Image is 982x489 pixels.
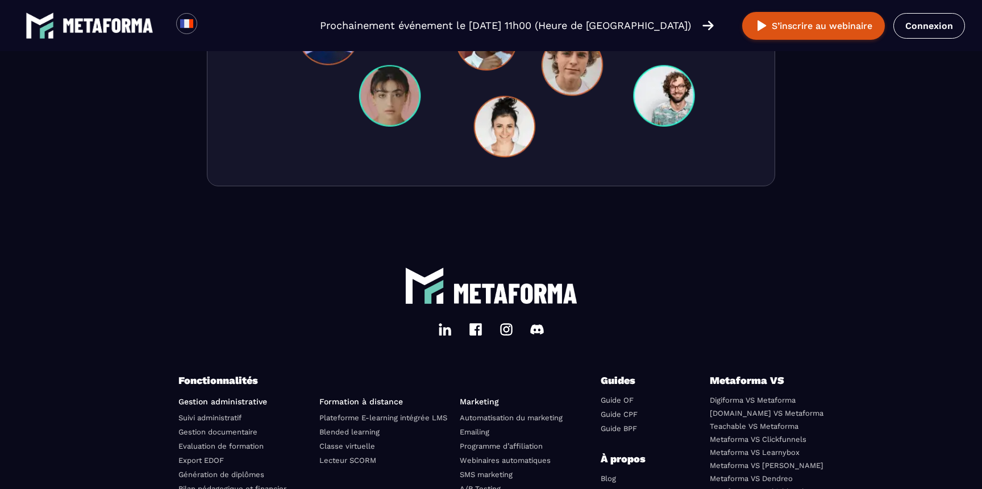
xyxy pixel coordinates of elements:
[710,373,804,388] p: Metaforma VS
[207,19,215,32] input: Search for option
[469,323,482,336] img: facebook
[319,442,375,450] a: Classe virtuelle
[601,373,669,388] p: Guides
[178,470,264,479] a: Génération de diplômes
[460,470,513,479] a: SMS marketing
[710,396,796,404] a: Digiforma VS Metaforma
[319,413,447,422] a: Plateforme E-learning intégrée LMS
[710,409,823,417] a: [DOMAIN_NAME] VS Metaforma
[460,413,563,422] a: Automatisation du marketing
[405,266,444,306] img: logo
[500,323,513,336] img: instagram
[601,474,616,483] a: Blog
[710,435,806,444] a: Metaforma VS Clickfunnels
[178,413,242,422] a: Suivi administratif
[63,18,153,33] img: logo
[26,11,54,40] img: logo
[178,442,264,450] a: Evaluation de formation
[710,448,800,457] a: Metaforma VS Learnybox
[320,18,691,34] p: Prochainement événement le [DATE] 11h00 (Heure de [GEOGRAPHIC_DATA])
[601,424,637,433] a: Guide BPF
[601,396,634,404] a: Guide OF
[530,323,544,336] img: discord
[460,397,592,406] p: Marketing
[453,283,578,304] img: logo
[742,12,885,40] button: S’inscrire au webinaire
[710,461,823,470] a: Metaforma VS [PERSON_NAME]
[180,16,194,31] img: fr
[460,442,543,450] a: Programme d’affiliation
[755,19,769,33] img: play
[460,456,551,465] a: Webinaires automatiques
[460,428,489,436] a: Emailing
[319,397,452,406] p: Formation à distance
[178,456,224,465] a: Export EDOF
[710,422,798,431] a: Teachable VS Metaforma
[197,13,225,38] div: Search for option
[702,19,714,32] img: arrow-right
[319,456,376,465] a: Lecteur SCORM
[601,451,701,467] p: À propos
[178,428,257,436] a: Gestion documentaire
[178,373,601,388] p: Fonctionnalités
[710,474,793,483] a: Metaforma VS Dendreo
[178,397,311,406] p: Gestion administrative
[438,323,452,336] img: linkedin
[319,428,380,436] a: Blended learning
[893,13,965,39] a: Connexion
[601,410,638,419] a: Guide CPF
